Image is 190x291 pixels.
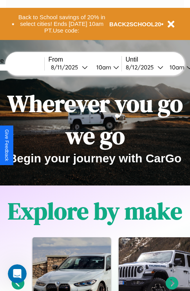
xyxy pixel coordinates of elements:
[49,56,121,63] label: From
[109,21,161,27] b: BACK2SCHOOL20
[8,195,182,227] h1: Explore by make
[14,12,109,36] button: Back to School savings of 20% in select cities! Ends [DATE] 10am PT.Use code:
[51,64,82,71] div: 8 / 11 / 2025
[4,129,9,161] div: Give Feedback
[90,63,121,71] button: 10am
[8,264,27,283] iframe: Intercom live chat
[166,64,186,71] div: 10am
[126,64,157,71] div: 8 / 12 / 2025
[49,63,90,71] button: 8/11/2025
[92,64,113,71] div: 10am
